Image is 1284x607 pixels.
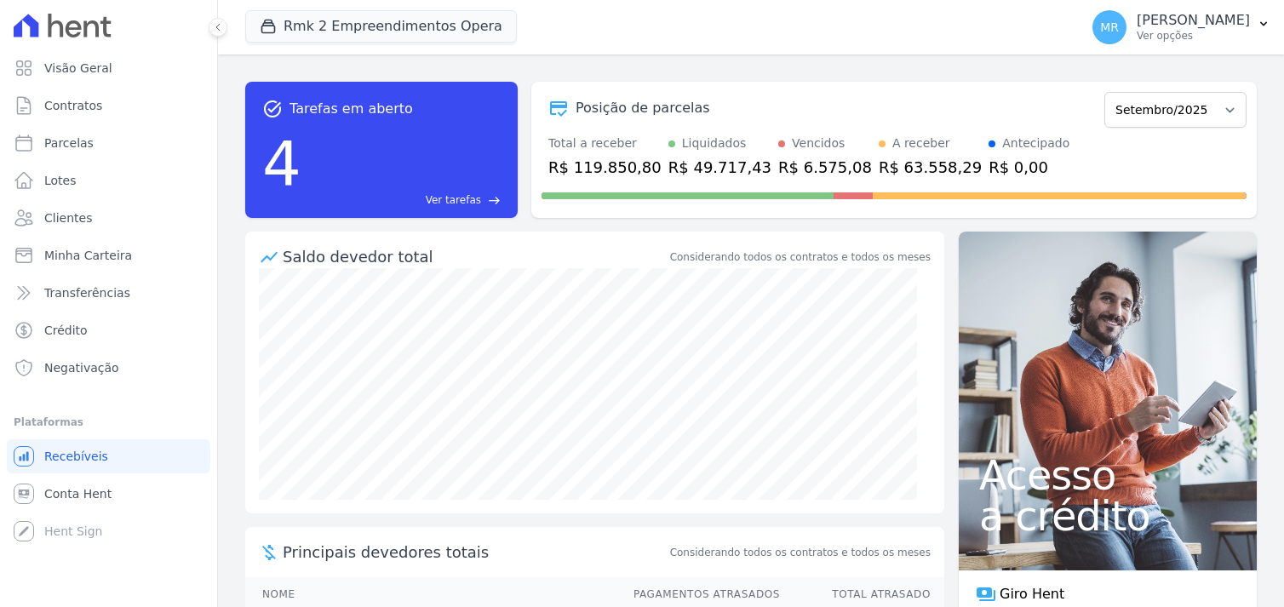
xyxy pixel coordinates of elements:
span: Tarefas em aberto [289,99,413,119]
div: Posição de parcelas [576,98,710,118]
a: Lotes [7,163,210,198]
span: Conta Hent [44,485,112,502]
a: Visão Geral [7,51,210,85]
a: Crédito [7,313,210,347]
span: Ver tarefas [426,192,481,208]
a: Negativação [7,351,210,385]
div: R$ 49.717,43 [668,156,771,179]
span: Principais devedores totais [283,541,667,564]
span: a crédito [979,495,1236,536]
span: Clientes [44,209,92,226]
button: Rmk 2 Empreendimentos Opera [245,10,517,43]
div: Liquidados [682,135,747,152]
span: Transferências [44,284,130,301]
span: Negativação [44,359,119,376]
div: Antecipado [1002,135,1069,152]
span: Visão Geral [44,60,112,77]
a: Minha Carteira [7,238,210,272]
div: Plataformas [14,412,203,432]
a: Clientes [7,201,210,235]
a: Transferências [7,276,210,310]
span: Crédito [44,322,88,339]
div: R$ 6.575,08 [778,156,872,179]
span: Lotes [44,172,77,189]
div: R$ 63.558,29 [879,156,982,179]
div: Considerando todos os contratos e todos os meses [670,249,931,265]
span: east [488,194,501,207]
a: Ver tarefas east [308,192,501,208]
span: Recebíveis [44,448,108,465]
span: Considerando todos os contratos e todos os meses [670,545,931,560]
span: Contratos [44,97,102,114]
a: Parcelas [7,126,210,160]
span: Giro Hent [1000,584,1064,604]
span: Acesso [979,455,1236,495]
div: R$ 0,00 [989,156,1069,179]
p: Ver opções [1137,29,1250,43]
div: Saldo devedor total [283,245,667,268]
a: Contratos [7,89,210,123]
div: 4 [262,119,301,208]
a: Recebíveis [7,439,210,473]
span: task_alt [262,99,283,119]
div: R$ 119.850,80 [548,156,662,179]
div: A receber [892,135,950,152]
span: Parcelas [44,135,94,152]
p: [PERSON_NAME] [1137,12,1250,29]
span: MR [1100,21,1119,33]
span: Minha Carteira [44,247,132,264]
button: MR [PERSON_NAME] Ver opções [1079,3,1284,51]
div: Total a receber [548,135,662,152]
a: Conta Hent [7,477,210,511]
div: Vencidos [792,135,845,152]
